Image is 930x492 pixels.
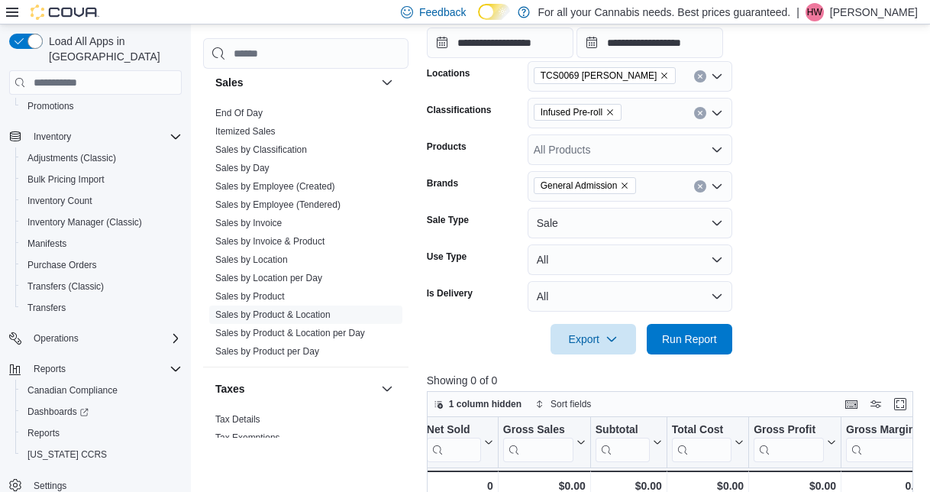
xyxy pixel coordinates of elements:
button: Net Sold [427,423,493,462]
button: Reports [3,358,188,380]
a: Canadian Compliance [21,381,124,400]
button: Inventory [3,126,188,147]
span: Manifests [21,235,182,253]
input: Press the down key to open a popover containing a calendar. [427,28,573,58]
span: Inventory Count [27,195,92,207]
button: Display options [867,395,885,413]
p: For all your Cannabis needs. Best prices guaranteed. [538,3,790,21]
span: TCS0069 Macdonell [534,67,677,84]
span: Export [560,324,627,354]
div: Gross Margin [846,423,923,462]
a: Sales by Location per Day [215,273,322,283]
span: Canadian Compliance [27,384,118,397]
h3: Sales [215,75,244,90]
button: Taxes [378,380,396,398]
div: Subtotal [596,423,650,438]
p: Showing 0 of 0 [427,373,918,388]
a: Reports [21,424,66,442]
span: Sales by Employee (Created) [215,180,335,193]
a: Sales by Employee (Tendered) [215,199,341,210]
a: Manifests [21,235,73,253]
span: Promotions [27,100,74,112]
a: Bulk Pricing Import [21,170,111,189]
span: Sales by Location per Day [215,272,322,284]
button: Gross Sales [503,423,586,462]
div: Total Cost [672,423,731,438]
span: Feedback [419,5,466,20]
a: Itemized Sales [215,126,276,137]
div: Subtotal [596,423,650,462]
button: Inventory Count [15,190,188,212]
span: Transfers (Classic) [27,280,104,293]
span: Reports [34,363,66,375]
span: Sales by Product & Location [215,309,331,321]
span: Promotions [21,97,182,115]
button: Inventory Manager (Classic) [15,212,188,233]
span: Sales by Classification [215,144,307,156]
a: Purchase Orders [21,256,103,274]
span: Dashboards [21,403,182,421]
span: End Of Day [215,107,263,119]
img: Cova [31,5,99,20]
label: Use Type [427,251,467,263]
span: Operations [27,329,182,348]
button: Remove General Admission from selection in this group [620,181,629,190]
span: Reports [27,427,60,439]
a: Sales by Invoice & Product [215,236,325,247]
a: Sales by Day [215,163,270,173]
a: Dashboards [21,403,95,421]
button: Taxes [215,381,375,397]
span: Tax Exemptions [215,432,280,444]
span: Operations [34,332,79,345]
span: 1 column hidden [449,398,522,410]
span: Manifests [27,238,66,250]
button: [US_STATE] CCRS [15,444,188,465]
button: Reports [15,422,188,444]
span: TCS0069 [PERSON_NAME] [541,68,657,83]
input: Dark Mode [478,4,510,20]
label: Products [427,141,467,153]
button: Operations [3,328,188,349]
input: Press the down key to open a popover containing a calendar. [576,28,723,58]
a: Sales by Product [215,291,285,302]
button: Sales [215,75,375,90]
span: Tax Details [215,413,260,426]
button: Enter fullscreen [891,395,909,413]
label: Locations [427,67,470,79]
div: Total Cost [672,423,731,462]
button: Clear input [694,180,706,193]
button: Total Cost [672,423,744,462]
h3: Taxes [215,381,245,397]
button: Subtotal [596,423,662,462]
button: Open list of options [711,180,723,193]
span: Sales by Employee (Tendered) [215,199,341,211]
button: Manifests [15,233,188,254]
button: 1 column hidden [428,395,528,413]
label: Brands [427,177,458,189]
div: Sales [203,104,408,367]
span: Sales by Product per Day [215,345,319,358]
a: Sales by Location [215,254,288,265]
span: Bulk Pricing Import [27,173,105,186]
a: Sales by Product & Location [215,309,331,320]
span: Canadian Compliance [21,381,182,400]
a: Sales by Classification [215,144,307,155]
span: Reports [27,360,182,378]
span: Inventory Manager (Classic) [27,216,142,228]
button: Remove TCS0069 Macdonell from selection in this group [660,71,669,80]
span: Sales by Product & Location per Day [215,327,365,339]
span: Inventory Manager (Classic) [21,213,182,231]
span: Infused Pre-roll [534,104,622,121]
div: Haley Watson [806,3,824,21]
div: Gross Profit [754,423,824,438]
a: Inventory Manager (Classic) [21,213,148,231]
div: Net Sold [427,423,481,462]
span: Load All Apps in [GEOGRAPHIC_DATA] [43,34,182,64]
a: Adjustments (Classic) [21,149,122,167]
span: Dashboards [27,406,89,418]
span: Transfers [21,299,182,317]
button: Adjustments (Classic) [15,147,188,169]
a: End Of Day [215,108,263,118]
button: Export [551,324,636,354]
span: Bulk Pricing Import [21,170,182,189]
